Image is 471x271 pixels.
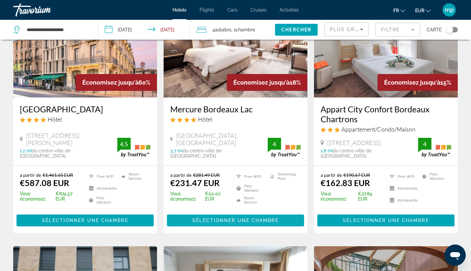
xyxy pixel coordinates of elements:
li: Free WiFi [86,172,118,181]
span: Vous économisez [321,191,356,202]
span: 1.2 mi [20,148,32,153]
a: Cars [227,7,237,13]
span: 3.7 mi [170,148,183,153]
span: du centre-ville de [GEOGRAPHIC_DATA] [170,148,221,159]
div: 4.5 [117,140,131,148]
span: Vous économisez [20,191,54,202]
a: Sélectionner une chambre [167,216,304,223]
button: Toggle map [442,27,458,33]
button: Filter [375,22,420,37]
a: Sélectionner une chambre [317,216,454,223]
span: Carte [427,25,442,34]
span: Chambre [236,27,255,32]
span: Plus grandes économies [330,27,409,32]
button: Travelers: 4 adults, 0 children [190,20,275,40]
li: Kitchenette [386,196,419,205]
del: €281.49 EUR [193,172,220,178]
img: trustyou-badge.svg [117,138,150,157]
button: Sélectionner une chambre [317,214,454,226]
span: [STREET_ADDRESS] [327,139,380,146]
p: €874.57 EUR [20,191,81,202]
a: Travorium [13,1,79,19]
del: €190.67 EUR [343,172,370,178]
button: Change language [393,6,405,15]
span: a partir de [321,172,342,178]
a: Mercure Bordeaux Lac [170,104,301,114]
span: fr [393,8,399,13]
li: Free WiFi [386,172,419,181]
li: Room Service [233,196,267,205]
div: 4 [268,140,281,148]
a: Cruises [251,7,266,13]
a: Flights [200,7,214,13]
span: Sélectionner une chambre [42,218,128,223]
span: [GEOGRAPHIC_DATA], [GEOGRAPHIC_DATA] [176,132,268,146]
ins: €231.47 EUR [170,178,219,188]
p: €50.02 EUR [170,191,228,202]
span: mp [445,7,454,13]
li: Free WiFi [233,172,267,181]
div: 60% [76,74,157,91]
span: 4 [213,25,231,34]
p: €27.84 EUR [321,191,381,202]
a: Hotels [173,7,186,13]
div: 4 star Hotel [170,116,301,123]
li: Pets Allowed [86,196,118,205]
button: Sélectionner une chambre [167,214,304,226]
span: Économisez jusqu'à [384,79,440,86]
span: Économisez jusqu'à [82,79,138,86]
div: 4 [418,140,431,148]
li: Pets Allowed [419,172,451,181]
iframe: Bouton de lancement de la fenêtre de messagerie [445,245,466,266]
del: €1,461.65 EUR [43,172,73,178]
a: Appart City Confort Bordeaux Chartrons [321,104,451,124]
button: Check-in date: Sep 26, 2025 Check-out date: Sep 28, 2025 [98,20,190,40]
div: 3 star Apartment [321,126,451,133]
a: [GEOGRAPHIC_DATA] [20,104,150,114]
mat-select: Sort by [330,25,363,33]
span: EUR [415,8,424,13]
a: Activities [280,7,299,13]
span: Adultes [215,27,231,32]
span: Économisez jusqu'à [233,79,290,86]
li: Pets Allowed [233,184,267,193]
span: Sélectionner une chambre [192,218,278,223]
div: 18% [227,74,307,91]
div: 4 star Hotel [20,116,150,123]
button: Sélectionner une chambre [17,214,154,226]
button: User Menu [441,3,458,17]
span: du centre-ville de [GEOGRAPHIC_DATA] [321,148,372,159]
span: Sélectionner une chambre [343,218,429,223]
span: du centre-ville de [GEOGRAPHIC_DATA] [20,148,70,159]
img: trustyou-badge.svg [418,138,451,157]
li: Kitchenette [386,184,419,193]
span: Vous économisez [170,191,203,202]
div: 15% [377,74,458,91]
button: Chercher [275,24,318,36]
span: Chercher [281,27,311,32]
a: Sélectionner une chambre [17,216,154,223]
span: , 1 [231,25,255,34]
span: [STREET_ADDRESS][PERSON_NAME] [26,132,117,146]
span: Appartement/Condo/Maison [341,126,415,133]
span: Hôtel [198,116,212,123]
li: Room Service [118,172,150,181]
ins: €162.83 EUR [321,178,370,188]
ins: €587.08 EUR [20,178,69,188]
img: trustyou-badge.svg [268,138,301,157]
span: 1.8 mi [321,148,333,153]
li: Kitchenette [86,184,118,193]
li: Swimming Pool [267,172,301,181]
button: Change currency [415,6,431,15]
span: a partir de [170,172,191,178]
span: Hôtel [48,116,62,123]
span: a partir de [20,172,41,178]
